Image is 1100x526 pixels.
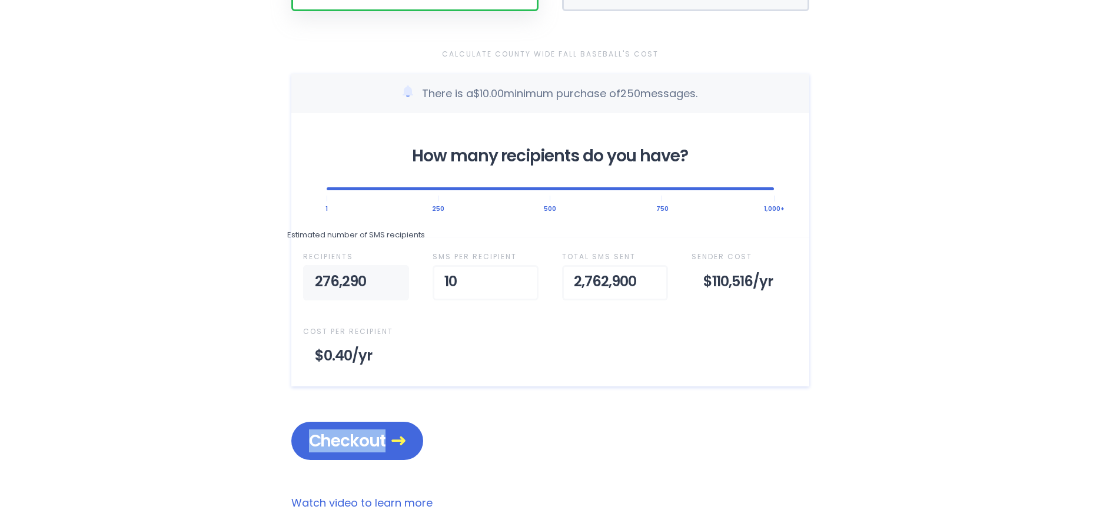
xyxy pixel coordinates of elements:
[303,249,409,264] div: Recipient s
[309,431,406,451] span: Checkout
[562,249,668,264] div: Total SMS Sent
[433,249,539,264] div: SMS per Recipient
[403,85,413,97] img: Notification icon
[327,148,774,164] div: How many recipients do you have?
[692,249,797,264] div: Sender Cost
[291,495,809,511] a: Watch video to learn more
[303,324,797,339] div: Cost Per Recipient
[291,422,423,460] div: Checkout
[562,265,668,300] div: 2,762,900
[303,265,409,300] div: 276,290
[692,265,797,300] div: $110,516 /yr
[403,85,697,101] div: There is a $10.00 minimum purchase of 250 messages.
[303,339,797,375] div: $0.40 /yr
[433,265,539,300] div: 10
[291,47,809,62] div: Calculate County Wide Fall Baseball's Cost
